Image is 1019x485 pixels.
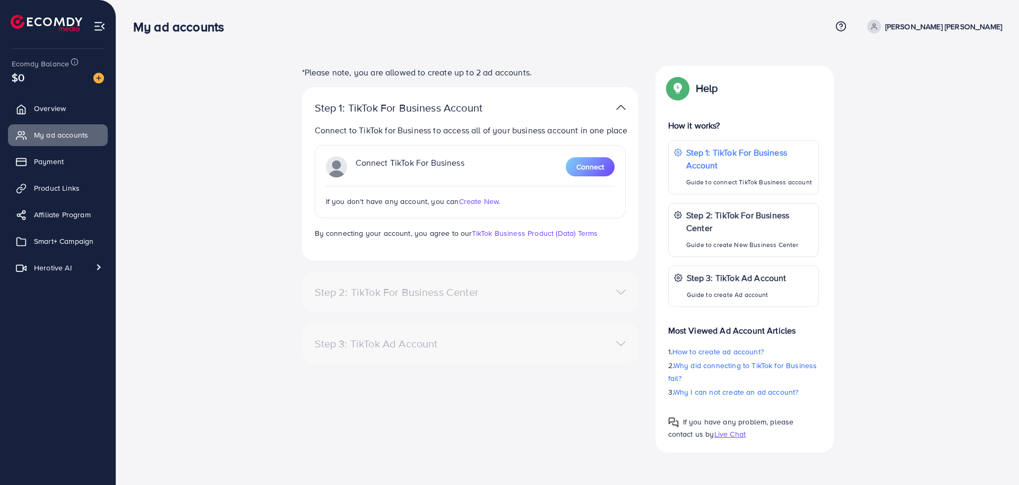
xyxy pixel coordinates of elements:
span: Herotive AI [34,262,72,273]
a: Affiliate Program [8,204,108,225]
p: Guide to connect TikTok Business account [686,176,813,189]
span: Product Links [34,183,80,193]
img: menu [93,20,106,32]
p: 1. [668,345,819,358]
span: Overview [34,103,66,114]
iframe: Chat [974,437,1011,477]
p: *Please note, you are allowed to create up to 2 ad accounts. [302,66,638,79]
a: Product Links [8,177,108,199]
p: Step 1: TikTok For Business Account [686,146,813,172]
p: Step 2: TikTok For Business Center [686,209,813,234]
span: Create New. [459,196,500,207]
img: logo [11,15,82,31]
img: TikTok partner [326,156,347,177]
p: Step 3: TikTok Ad Account [687,271,787,284]
p: Connect TikTok For Business [356,156,464,177]
p: Guide to create Ad account [687,288,787,301]
p: Help [696,82,718,95]
p: By connecting your account, you agree to our [315,227,626,240]
a: TikTok Business Product (Data) Terms [472,228,598,239]
p: Step 1: TikTok For Business Account [315,101,516,114]
img: image [93,73,104,83]
a: My ad accounts [8,124,108,146]
span: Ecomdy Balance [12,58,69,69]
img: Popup guide [668,79,687,98]
span: If you have any problem, please contact us by [668,416,794,439]
p: [PERSON_NAME] [PERSON_NAME] [885,20,1002,33]
span: Live Chat [714,429,746,439]
span: Why did connecting to TikTok for Business fail? [668,360,817,384]
span: How to create ad account? [672,346,764,357]
p: Guide to create New Business Center [686,239,813,251]
img: TikTok partner [616,100,626,115]
span: Payment [34,156,64,167]
p: 2. [668,359,819,385]
a: Herotive AI [8,257,108,278]
p: How it works? [668,119,819,132]
span: Affiliate Program [34,209,91,220]
span: If you don't have any account, you can [326,196,459,207]
p: Connect to TikTok for Business to access all of your business account in one place [315,124,630,137]
button: Connect [566,157,615,176]
span: Smart+ Campaign [34,236,93,246]
a: Overview [8,98,108,119]
span: Connect [576,161,604,172]
a: Payment [8,151,108,172]
p: Most Viewed Ad Account Articles [668,316,819,337]
a: Smart+ Campaign [8,231,108,252]
span: Why I can not create an ad account? [673,387,799,397]
span: $0 [12,70,24,85]
a: [PERSON_NAME] [PERSON_NAME] [863,20,1002,33]
span: My ad accounts [34,130,88,140]
p: 3. [668,386,819,398]
img: Popup guide [668,417,679,428]
h3: My ad accounts [133,19,232,35]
